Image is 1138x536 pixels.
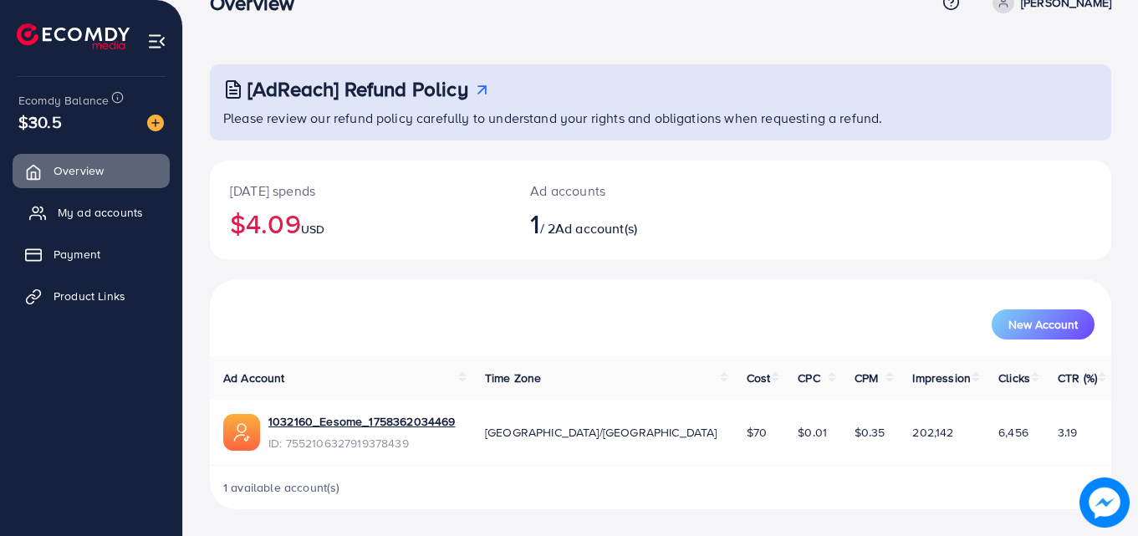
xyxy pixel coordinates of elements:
[58,204,143,221] span: My ad accounts
[1058,424,1078,441] span: 3.19
[747,370,771,386] span: Cost
[248,77,468,101] h3: [AdReach] Refund Policy
[998,370,1030,386] span: Clicks
[855,424,885,441] span: $0.35
[798,424,827,441] span: $0.01
[1079,477,1130,528] img: image
[13,237,170,271] a: Payment
[485,424,717,441] span: [GEOGRAPHIC_DATA]/[GEOGRAPHIC_DATA]
[485,370,541,386] span: Time Zone
[147,115,164,131] img: image
[912,424,953,441] span: 202,142
[54,288,125,304] span: Product Links
[1008,319,1078,330] span: New Account
[230,207,490,239] h2: $4.09
[747,424,767,441] span: $70
[18,110,62,134] span: $30.5
[855,370,878,386] span: CPM
[223,479,340,496] span: 1 available account(s)
[268,413,455,430] a: 1032160_Eesome_1758362034469
[798,370,819,386] span: CPC
[1058,370,1097,386] span: CTR (%)
[18,92,109,109] span: Ecomdy Balance
[530,204,539,242] span: 1
[13,196,170,229] a: My ad accounts
[54,162,104,179] span: Overview
[912,370,971,386] span: Impression
[223,370,285,386] span: Ad Account
[230,181,490,201] p: [DATE] spends
[301,221,324,237] span: USD
[530,181,716,201] p: Ad accounts
[998,424,1028,441] span: 6,456
[223,414,260,451] img: ic-ads-acc.e4c84228.svg
[555,219,637,237] span: Ad account(s)
[268,435,455,452] span: ID: 7552106327919378439
[223,108,1101,128] p: Please review our refund policy carefully to understand your rights and obligations when requesti...
[992,309,1095,339] button: New Account
[17,23,130,49] img: logo
[54,246,100,263] span: Payment
[13,279,170,313] a: Product Links
[530,207,716,239] h2: / 2
[147,32,166,51] img: menu
[13,154,170,187] a: Overview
